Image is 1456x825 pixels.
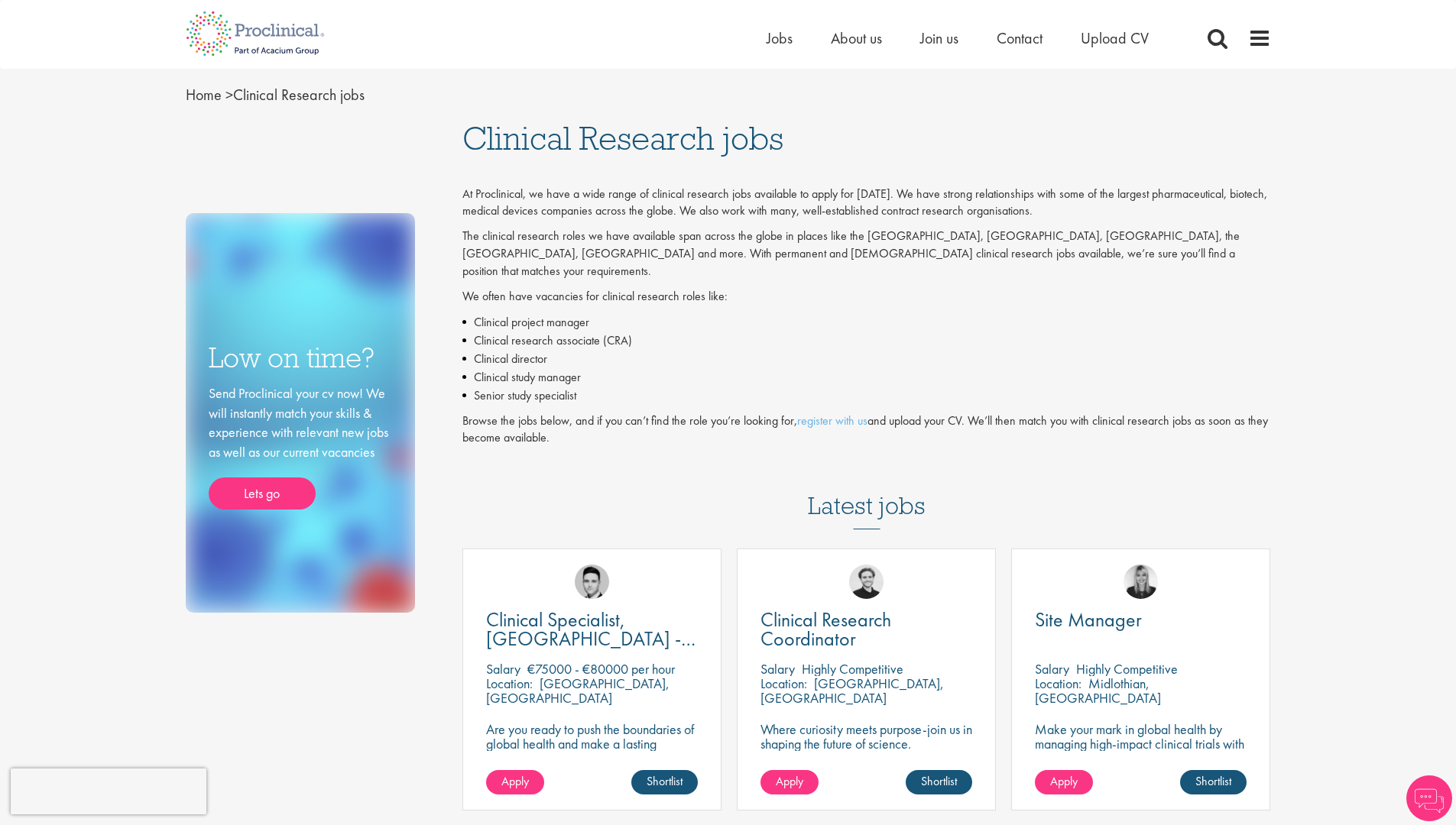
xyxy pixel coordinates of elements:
[797,412,867,429] a: register with us
[486,660,520,678] span: Salary
[462,118,783,159] span: Clinical Research jobs
[1035,607,1142,632] span: Site Manager
[1035,675,1161,707] p: Midlothian, [GEOGRAPHIC_DATA]
[920,28,958,48] a: Join us
[462,313,1271,332] li: Clinical project manager
[906,770,972,794] a: Shortlist
[1180,770,1247,794] a: Shortlist
[486,722,698,794] p: Are you ready to push the boundaries of global health and make a lasting impact? This role at a h...
[462,350,1271,368] li: Clinical director
[486,675,670,707] p: [GEOGRAPHIC_DATA], [GEOGRAPHIC_DATA]
[760,770,819,794] a: Apply
[1035,722,1247,765] p: Make your mark in global health by managing high-impact clinical trials with a leading CRO.
[760,722,972,751] p: Where curiosity meets purpose-join us in shaping the future of science.
[209,383,392,510] div: Send Proclinical your cv now! We will instantly match your skills & experience with relevant new ...
[575,565,609,599] img: Connor Lynes
[760,660,795,678] span: Salary
[209,343,392,373] h3: Low on time?
[486,610,698,649] a: Clinical Specialist, [GEOGRAPHIC_DATA] - Cardiac
[209,477,316,510] a: Lets go
[1406,775,1452,821] img: Chatbot
[808,455,926,529] h3: Latest jobs
[486,675,533,692] span: Location:
[186,85,222,105] a: breadcrumb link to Home
[760,675,807,692] span: Location:
[1035,610,1247,629] a: Site Manager
[1035,660,1069,678] span: Salary
[849,565,884,599] img: Nico Kohlwes
[11,768,206,814] iframe: reCAPTCHA
[1076,660,1178,678] p: Highly Competitive
[186,85,365,105] span: Clinical Research jobs
[802,660,903,678] p: Highly Competitive
[767,28,793,48] a: Jobs
[760,610,972,649] a: Clinical Research Coordinator
[462,186,1271,221] p: At Proclinical, we have a wide range of clinical research jobs available to apply for [DATE]. We ...
[1035,770,1093,794] a: Apply
[527,660,675,678] p: €75000 - €80000 per hour
[760,675,944,707] p: [GEOGRAPHIC_DATA], [GEOGRAPHIC_DATA]
[462,288,1271,306] p: We often have vacancies for clinical research roles like:
[501,773,529,789] span: Apply
[997,28,1043,48] a: Contact
[225,85,233,105] span: >
[831,28,882,48] a: About us
[631,770,698,794] a: Shortlist
[760,607,891,652] span: Clinical Research Coordinator
[462,387,1271,405] li: Senior study specialist
[1081,28,1149,48] a: Upload CV
[462,412,1271,448] p: Browse the jobs below, and if you can’t find the role you’re looking for, and upload your CV. We’...
[1124,565,1158,599] img: Janelle Jones
[776,773,803,789] span: Apply
[462,332,1271,350] li: Clinical research associate (CRA)
[1050,773,1078,789] span: Apply
[486,770,544,794] a: Apply
[462,228,1271,280] p: The clinical research roles we have available span across the globe in places like the [GEOGRAPHI...
[462,368,1271,387] li: Clinical study manager
[486,607,696,671] span: Clinical Specialist, [GEOGRAPHIC_DATA] - Cardiac
[1035,675,1081,692] span: Location:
